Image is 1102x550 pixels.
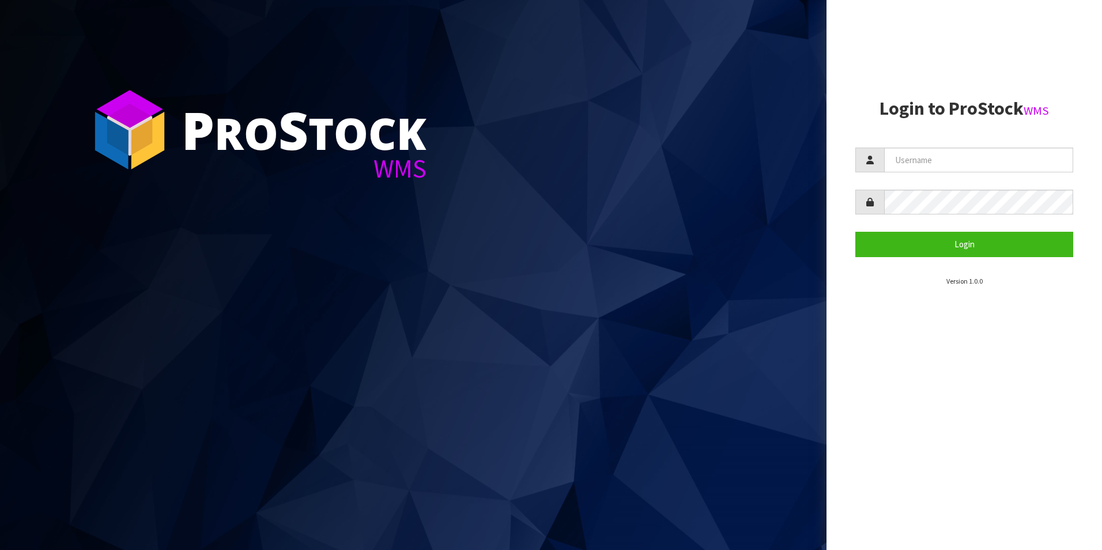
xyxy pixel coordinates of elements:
[855,232,1073,257] button: Login
[182,95,214,165] span: P
[1024,103,1049,118] small: WMS
[884,148,1073,172] input: Username
[278,95,308,165] span: S
[182,104,427,156] div: ro tock
[855,99,1073,119] h2: Login to ProStock
[182,156,427,182] div: WMS
[86,86,173,173] img: ProStock Cube
[946,277,983,285] small: Version 1.0.0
